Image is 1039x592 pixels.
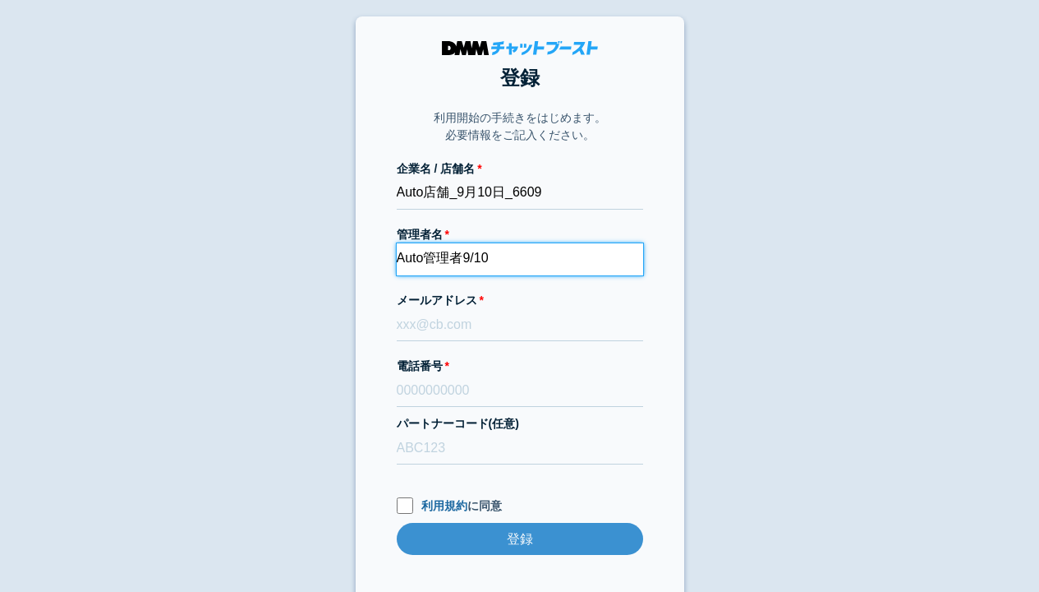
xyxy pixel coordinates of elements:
input: 利用規約に同意 [397,497,413,514]
label: メールアドレス [397,292,643,309]
img: DMMチャットブースト [442,41,598,55]
input: 会話 太郎 [397,243,643,275]
label: に同意 [397,497,643,515]
p: 利用開始の手続きをはじめます。 必要情報をご記入ください。 [434,109,606,144]
label: パートナーコード(任意) [397,415,643,432]
a: 利用規約 [421,499,467,512]
label: 企業名 / 店舗名 [397,160,643,178]
h1: 登録 [397,63,643,93]
input: 0000000000 [397,375,643,407]
input: 登録 [397,523,643,555]
input: ABC123 [397,432,643,465]
label: 管理者名 [397,226,643,243]
input: 株式会社チャットブースト [397,178,643,210]
input: xxx@cb.com [397,309,643,341]
label: 電話番号 [397,358,643,375]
